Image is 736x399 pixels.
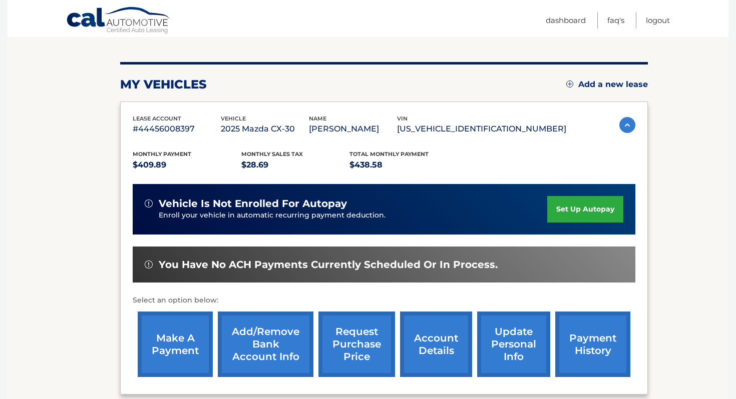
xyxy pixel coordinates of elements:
a: FAQ's [607,12,624,28]
a: make a payment [138,311,213,377]
span: name [309,115,326,122]
p: #44456008397 [133,122,221,136]
a: account details [400,311,472,377]
p: [US_VEHICLE_IDENTIFICATION_NUMBER] [397,122,566,136]
a: request purchase price [318,311,395,377]
img: alert-white.svg [145,260,153,268]
p: 2025 Mazda CX-30 [221,122,309,136]
span: Monthly Payment [133,150,191,157]
p: [PERSON_NAME] [309,122,397,136]
a: Logout [646,12,670,28]
span: Monthly sales Tax [241,150,303,157]
p: $409.89 [133,158,241,172]
a: payment history [555,311,630,377]
img: add.svg [566,80,573,87]
p: Enroll your vehicle in automatic recurring payment deduction. [159,210,547,221]
span: lease account [133,115,181,122]
a: Add a new lease [566,79,648,89]
span: vehicle is not enrolled for autopay [159,197,347,210]
p: $438.58 [349,158,458,172]
a: update personal info [477,311,550,377]
img: accordion-active.svg [619,117,635,133]
img: alert-white.svg [145,199,153,207]
span: vin [397,115,408,122]
span: You have no ACH payments currently scheduled or in process. [159,258,498,271]
span: Total Monthly Payment [349,150,429,157]
h2: my vehicles [120,77,207,92]
span: vehicle [221,115,246,122]
a: Cal Automotive [66,6,171,35]
a: Dashboard [546,12,586,28]
p: $28.69 [241,158,350,172]
a: Add/Remove bank account info [218,311,313,377]
a: set up autopay [547,196,623,222]
p: Select an option below: [133,294,635,306]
